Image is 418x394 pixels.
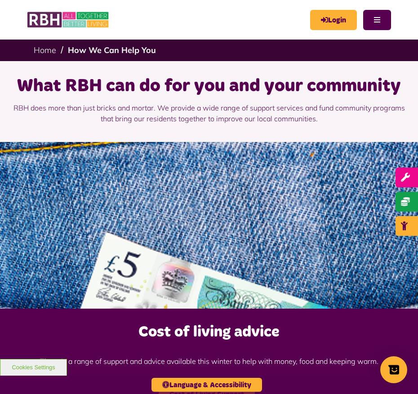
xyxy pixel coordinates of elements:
[378,354,418,394] iframe: Netcall Web Assistant for live chat
[11,98,407,128] p: RBH does more than just bricks and mortar. We provide a wide range of support services and fund c...
[151,378,262,392] button: Language & Accessibility
[4,322,414,342] h2: Cost of living advice
[68,45,156,55] a: How We Can Help You
[4,342,414,380] p: There is a range of support and advice available this winter to help with money, food and keeping...
[27,9,110,31] img: RBH
[34,45,56,55] a: Home
[310,10,357,30] a: MyRBH
[380,356,407,383] button: Show survey
[363,10,391,30] button: Navigation
[11,75,407,98] h1: What RBH can do for you and your community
